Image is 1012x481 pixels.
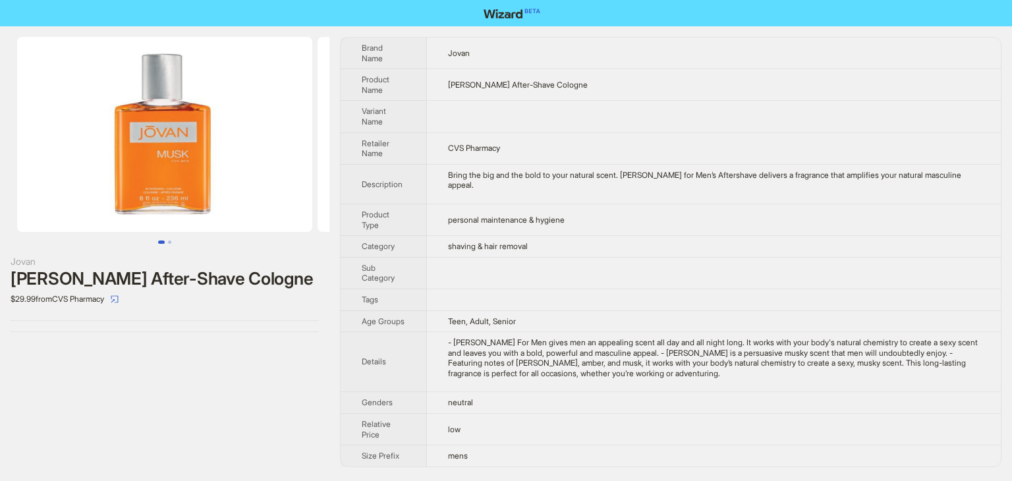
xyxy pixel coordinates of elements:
span: Variant Name [362,106,386,127]
div: [PERSON_NAME] After-Shave Cologne [11,269,319,289]
button: Go to slide 1 [158,240,165,244]
span: Genders [362,397,393,407]
span: Brand Name [362,43,383,63]
span: CVS Pharmacy [448,143,500,153]
span: Size Prefix [362,451,399,461]
div: Jovan [11,254,319,269]
span: Retailer Name [362,138,389,159]
img: Jovan Musk After-Shave Cologne image 2 [318,37,613,232]
span: shaving & hair removal [448,241,528,251]
div: - Jovan Musk For Men gives men an appealing scent all day and all night long. It works with your ... [448,337,980,378]
span: [PERSON_NAME] After-Shave Cologne [448,80,588,90]
span: Tags [362,295,378,304]
span: Category [362,241,395,251]
span: Product Type [362,210,389,230]
div: $29.99 from CVS Pharmacy [11,289,319,310]
img: Jovan Musk After-Shave Cologne image 1 [17,37,312,232]
span: neutral [448,397,473,407]
span: Age Groups [362,316,405,326]
div: Bring the big and the bold to your natural scent. Jovan Musk for Men’s Aftershave delivers a frag... [448,170,980,190]
span: mens [448,451,468,461]
span: Teen, Adult, Senior [448,316,516,326]
span: Details [362,356,386,366]
button: Go to slide 2 [168,240,171,244]
span: Relative Price [362,419,391,439]
span: Description [362,179,403,189]
span: select [111,295,119,303]
span: Sub Category [362,263,395,283]
span: Product Name [362,74,389,95]
span: personal maintenance & hygiene [448,215,565,225]
span: Jovan [448,48,470,58]
span: low [448,424,461,434]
